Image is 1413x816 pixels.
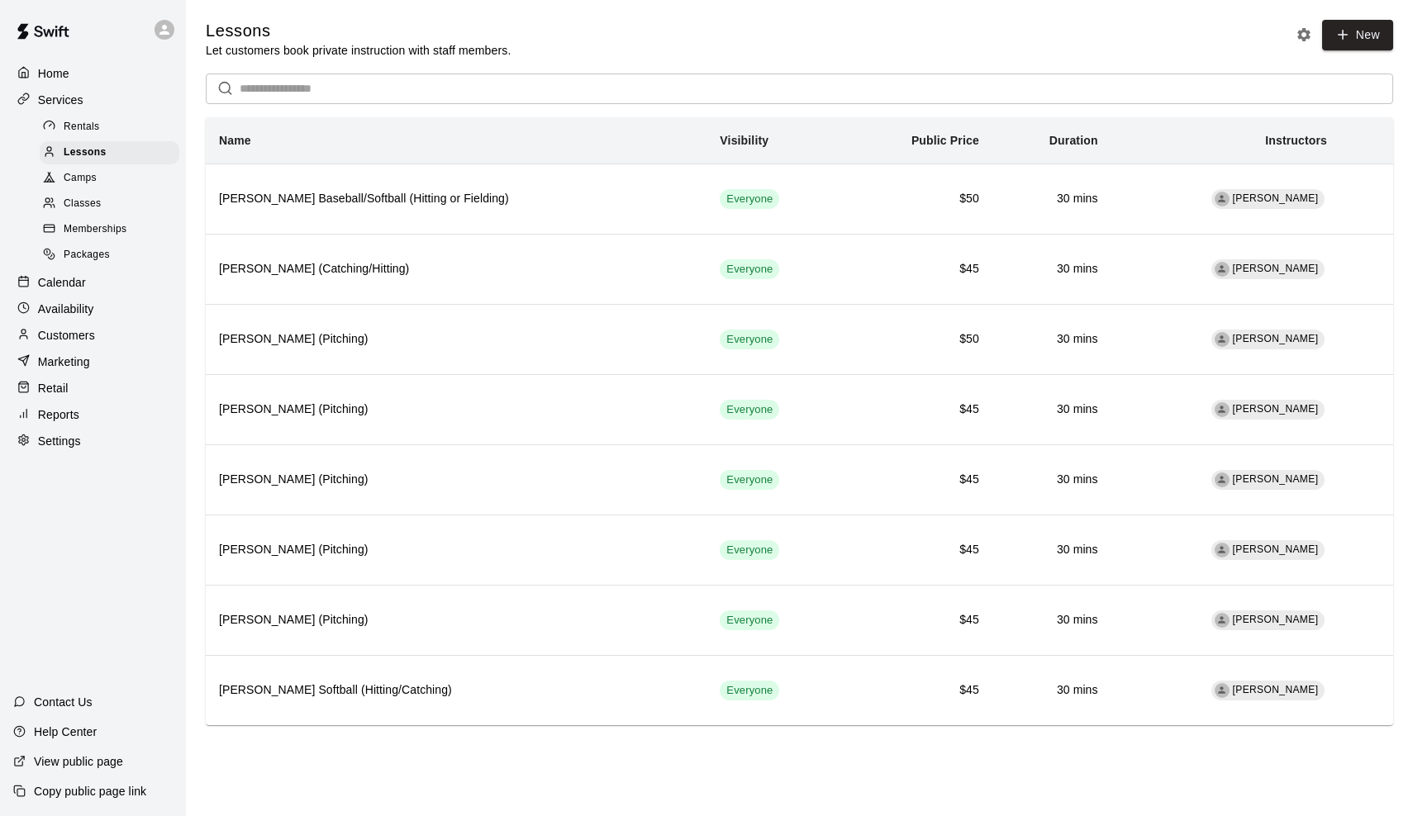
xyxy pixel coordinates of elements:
h6: $45 [856,471,979,489]
h6: $45 [856,611,979,629]
a: Services [13,88,173,112]
h6: 30 mins [1006,471,1098,489]
h6: $50 [856,330,979,349]
h6: [PERSON_NAME] Softball (Hitting/Catching) [219,681,693,700]
p: Services [38,92,83,108]
span: Everyone [720,613,779,629]
h6: $45 [856,681,979,700]
a: Reports [13,402,173,427]
a: Lessons [40,140,186,165]
h6: 30 mins [1006,681,1098,700]
span: [PERSON_NAME] [1233,333,1319,344]
span: Everyone [720,332,779,348]
b: Public Price [911,134,979,147]
b: Visibility [720,134,768,147]
a: Settings [13,429,173,453]
a: Memberships [40,217,186,243]
h6: [PERSON_NAME] (Pitching) [219,541,693,559]
p: View public page [34,753,123,770]
p: Retail [38,380,69,396]
div: This service is visible to all of your customers [720,330,779,349]
p: Customers [38,327,95,344]
span: Camps [64,170,97,187]
span: Everyone [720,543,779,558]
a: Camps [40,166,186,192]
div: This service is visible to all of your customers [720,470,779,490]
table: simple table [206,117,1393,725]
h6: 30 mins [1006,330,1098,349]
div: Packages [40,244,179,267]
span: [PERSON_NAME] [1233,543,1319,555]
span: [PERSON_NAME] [1233,403,1319,415]
a: Packages [40,243,186,268]
div: Evan Webster [1215,613,1230,628]
h6: [PERSON_NAME] (Pitching) [219,611,693,629]
div: Camps [40,167,179,190]
h6: $45 [856,401,979,419]
a: Availability [13,297,173,321]
span: [PERSON_NAME] [1233,263,1319,274]
div: Calendar [13,270,173,295]
p: Reports [38,406,79,423]
h6: [PERSON_NAME] Baseball/Softball (Hitting or Fielding) [219,190,693,208]
a: Marketing [13,349,173,374]
div: Lessons [40,141,179,164]
div: This service is visible to all of your customers [720,610,779,630]
div: This service is visible to all of your customers [720,400,779,420]
b: Instructors [1265,134,1327,147]
h6: $45 [856,260,979,278]
div: Scott Sizemore [1215,543,1230,557]
span: Classes [64,196,101,212]
h5: Lessons [206,20,511,42]
h6: 30 mins [1006,541,1098,559]
span: [PERSON_NAME] [1233,473,1319,485]
div: This service is visible to all of your customers [720,540,779,560]
div: Leo Seminati [1215,192,1230,206]
p: Contact Us [34,694,93,710]
p: Calendar [38,274,86,291]
p: Help Center [34,723,97,740]
button: Lesson settings [1292,22,1316,47]
h6: [PERSON_NAME] (Catching/Hitting) [219,260,693,278]
p: Home [38,65,69,82]
a: New [1322,20,1393,50]
span: Everyone [720,472,779,488]
h6: [PERSON_NAME] (Pitching) [219,401,693,419]
h6: [PERSON_NAME] (Pitching) [219,471,693,489]
h6: [PERSON_NAME] (Pitching) [219,330,693,349]
b: Duration [1049,134,1098,147]
a: Classes [40,192,186,217]
div: Chris Ingoglia [1215,332,1230,347]
span: Lessons [64,145,107,161]
a: Customers [13,323,173,348]
h6: 30 mins [1006,611,1098,629]
span: Everyone [720,683,779,699]
p: Marketing [38,353,90,370]
p: Let customers book private instruction with staff members. [206,42,511,59]
a: Home [13,61,173,86]
div: Rentals [40,116,179,139]
a: Retail [13,376,173,401]
a: Rentals [40,114,186,140]
div: Classes [40,192,179,216]
span: Rentals [64,119,100,135]
h6: 30 mins [1006,401,1098,419]
span: [PERSON_NAME] [1233,192,1319,204]
h6: $50 [856,190,979,208]
h6: $45 [856,541,979,559]
div: Andy Dietz [1215,402,1230,417]
p: Availability [38,301,94,317]
div: Jess Detrick [1215,683,1230,698]
div: Jacob Caruso [1215,262,1230,277]
p: Copy public page link [34,783,146,799]
span: Everyone [720,402,779,418]
span: Packages [64,247,110,263]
